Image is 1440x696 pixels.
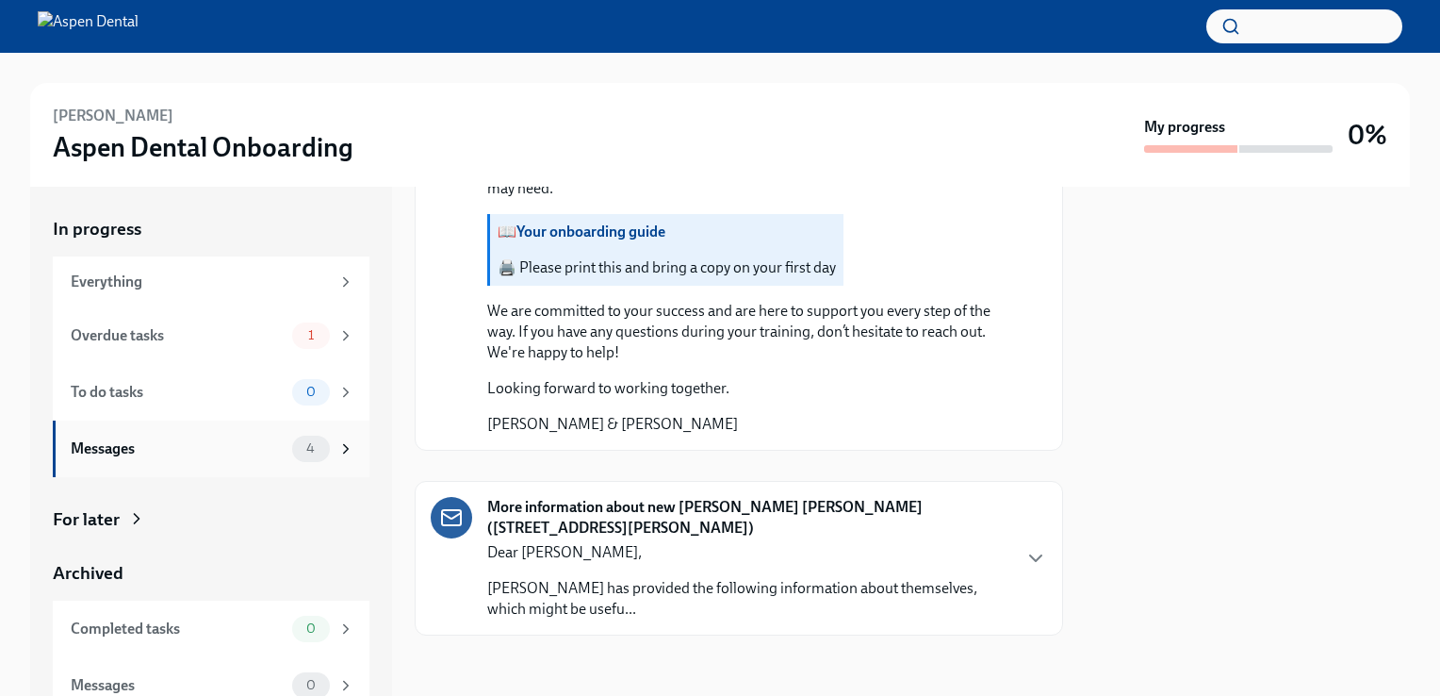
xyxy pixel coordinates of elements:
[53,507,369,532] a: For later
[71,382,285,403] div: To do tasks
[53,507,120,532] div: For later
[295,621,327,636] span: 0
[53,421,369,477] a: Messages4
[71,675,285,696] div: Messages
[487,497,1009,539] strong: More information about new [PERSON_NAME] [PERSON_NAME] ([STREET_ADDRESS][PERSON_NAME])
[71,325,285,346] div: Overdue tasks
[53,364,369,421] a: To do tasks0
[38,11,139,41] img: Aspen Dental
[53,106,173,126] h6: [PERSON_NAME]
[1144,117,1225,138] strong: My progress
[487,542,1009,563] p: Dear [PERSON_NAME],
[297,328,325,342] span: 1
[1348,118,1387,152] h3: 0%
[53,561,369,586] a: Archived
[295,385,327,399] span: 0
[487,378,738,399] p: Looking forward to working together.
[71,619,285,639] div: Completed tasks
[487,301,1017,363] p: We are committed to your success and are here to support you every step of the way. If you have a...
[498,222,836,242] p: 📖
[53,130,353,164] h3: Aspen Dental Onboarding
[487,414,738,435] p: [PERSON_NAME] & [PERSON_NAME]
[487,578,1009,620] p: [PERSON_NAME] has provided the following information about themselves, which might be usefu...
[516,223,665,240] a: Your onboarding guide
[71,272,330,292] div: Everything
[71,439,285,459] div: Messages
[53,601,369,657] a: Completed tasks0
[53,217,369,241] a: In progress
[53,257,369,307] a: Everything
[498,257,836,278] p: 🖨️ Please print this and bring a copy on your first day
[53,307,369,364] a: Overdue tasks1
[295,678,327,692] span: 0
[295,441,326,456] span: 4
